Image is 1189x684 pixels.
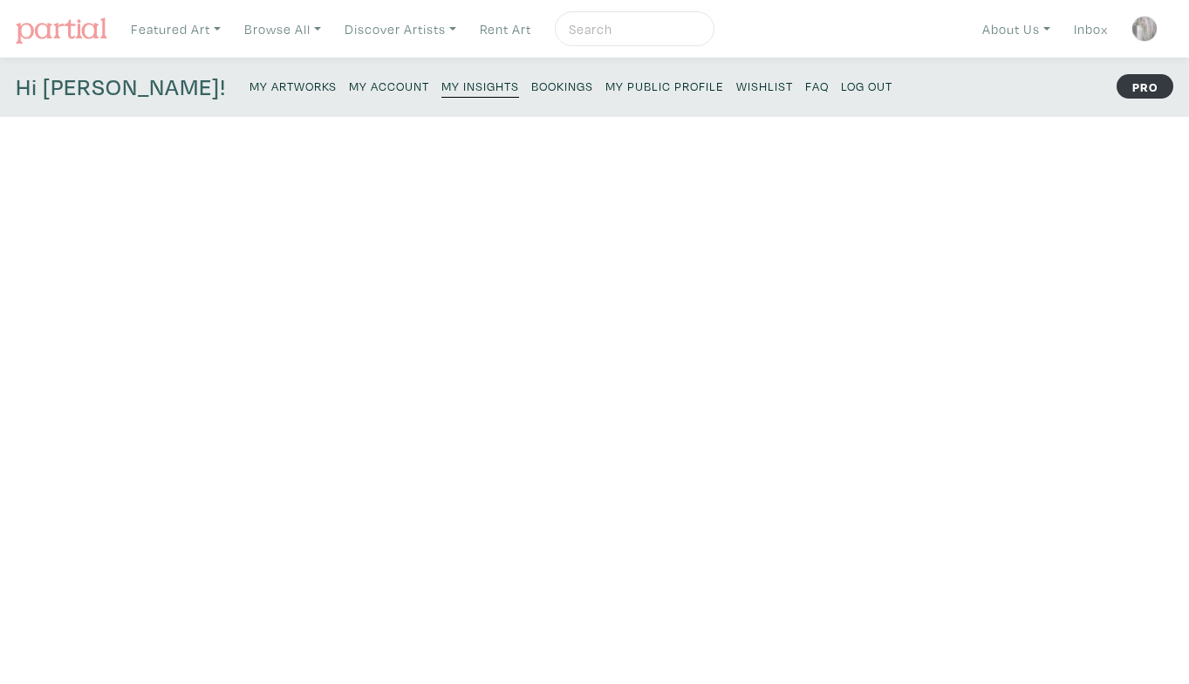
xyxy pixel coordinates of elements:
[605,78,724,94] small: My Public Profile
[249,78,337,94] small: My Artworks
[472,11,539,47] a: Rent Art
[349,73,429,97] a: My Account
[841,73,892,97] a: Log Out
[441,78,519,94] small: My Insights
[974,11,1058,47] a: About Us
[1117,74,1173,99] strong: PRO
[249,73,337,97] a: My Artworks
[531,73,593,97] a: Bookings
[841,78,892,94] small: Log Out
[605,73,724,97] a: My Public Profile
[531,78,593,94] small: Bookings
[337,11,464,47] a: Discover Artists
[1066,11,1116,47] a: Inbox
[736,73,793,97] a: Wishlist
[567,18,698,40] input: Search
[441,73,519,98] a: My Insights
[16,73,226,101] h4: Hi [PERSON_NAME]!
[123,11,229,47] a: Featured Art
[736,78,793,94] small: Wishlist
[805,78,829,94] small: FAQ
[1131,16,1158,42] img: phpThumb.php
[236,11,329,47] a: Browse All
[349,78,429,94] small: My Account
[805,73,829,97] a: FAQ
